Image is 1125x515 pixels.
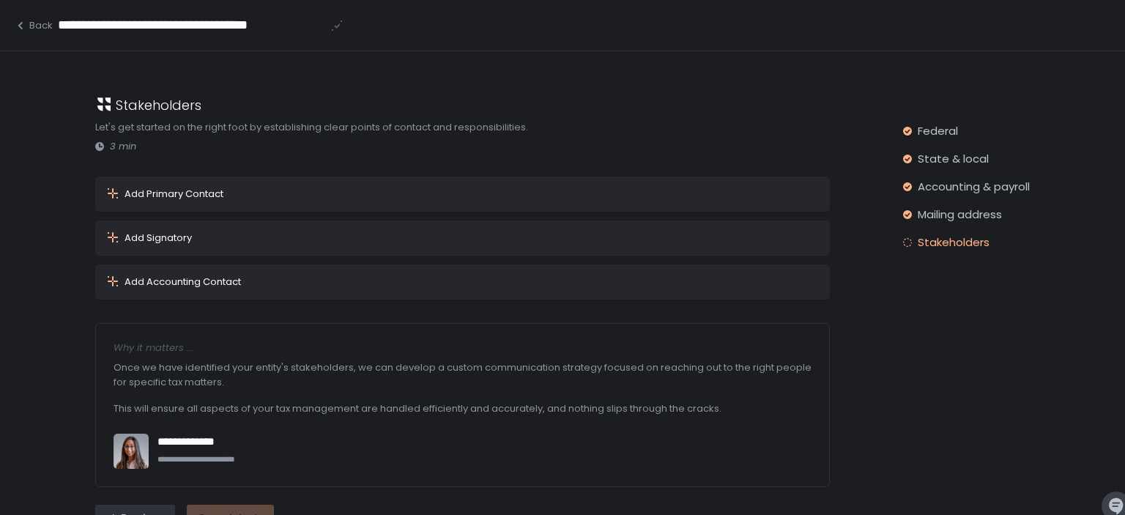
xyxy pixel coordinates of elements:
span: State & local [918,152,989,166]
span: Federal [918,124,958,138]
div: Once we have identified your entity's stakeholders, we can develop a custom communication strateg... [114,355,812,396]
div: Add Accounting Contact [125,275,241,289]
div: Add Primary Contact [125,188,223,201]
div: Add Signatory [125,231,192,245]
div: 3 min [95,140,830,153]
div: This will ensure all aspects of your tax management are handled efficiently and accurately, and n... [114,396,812,422]
span: Mailing address [918,207,1002,222]
h1: Stakeholders [116,95,201,115]
div: Why it matters ... [114,341,812,355]
span: Accounting & payroll [918,179,1030,194]
div: Let's get started on the right foot by establishing clear points of contact and responsibilities. [95,120,830,135]
button: Back [15,19,53,32]
span: Stakeholders [918,235,990,250]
